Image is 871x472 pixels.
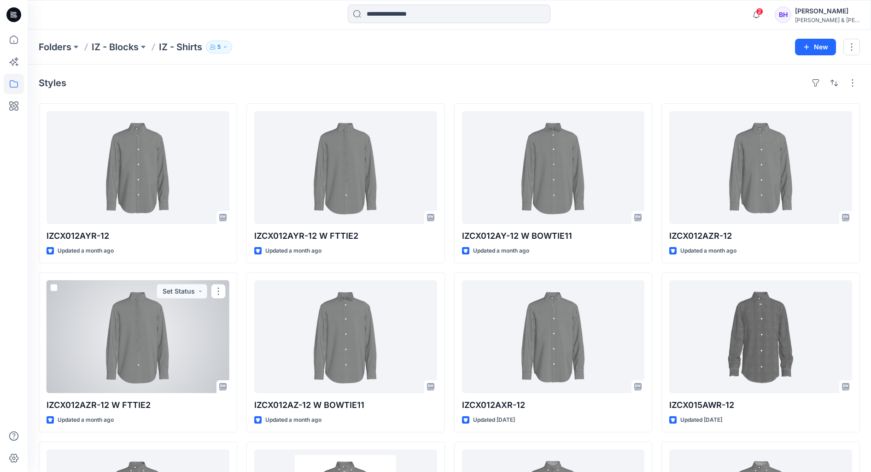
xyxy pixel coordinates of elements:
[206,41,232,53] button: 5
[47,280,229,393] a: IZCX012AZR-12 W FTTIE2
[756,8,763,15] span: 2
[58,246,114,256] p: Updated a month ago
[265,415,322,425] p: Updated a month ago
[680,246,737,256] p: Updated a month ago
[462,230,645,242] p: IZCX012AY-12 W BOWTIE11
[254,230,437,242] p: IZCX012AYR-12 W FTTIE2
[47,111,229,224] a: IZCX012AYR-12
[92,41,139,53] a: IZ - Blocks
[795,6,859,17] div: [PERSON_NAME]
[265,246,322,256] p: Updated a month ago
[39,41,71,53] a: Folders
[39,77,66,88] h4: Styles
[473,415,515,425] p: Updated [DATE]
[680,415,722,425] p: Updated [DATE]
[159,41,202,53] p: IZ - Shirts
[669,280,852,393] a: IZCX015AWR-12
[254,280,437,393] a: IZCX012AZ-12 W BOWTIE11
[669,230,852,242] p: IZCX012AZR-12
[462,399,645,412] p: IZCX012AXR-12
[254,111,437,224] a: IZCX012AYR-12 W FTTIE2
[462,280,645,393] a: IZCX012AXR-12
[775,6,791,23] div: BH
[462,111,645,224] a: IZCX012AY-12 W BOWTIE11
[473,246,529,256] p: Updated a month ago
[795,39,836,55] button: New
[217,42,221,52] p: 5
[669,111,852,224] a: IZCX012AZR-12
[58,415,114,425] p: Updated a month ago
[669,399,852,412] p: IZCX015AWR-12
[795,17,859,24] div: [PERSON_NAME] & [PERSON_NAME]
[47,399,229,412] p: IZCX012AZR-12 W FTTIE2
[254,399,437,412] p: IZCX012AZ-12 W BOWTIE11
[47,230,229,242] p: IZCX012AYR-12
